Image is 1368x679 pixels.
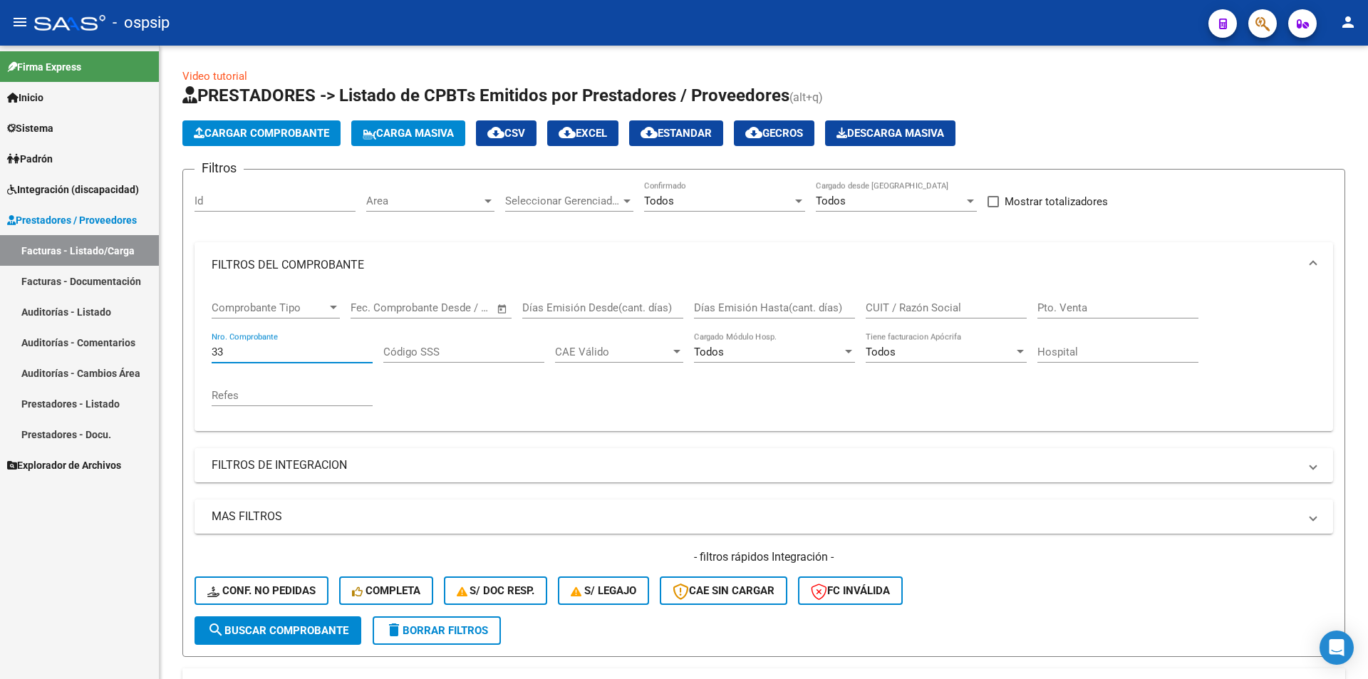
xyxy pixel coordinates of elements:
[444,576,548,605] button: S/ Doc Resp.
[1339,14,1357,31] mat-icon: person
[182,120,341,146] button: Cargar Comprobante
[195,616,361,645] button: Buscar Comprobante
[339,576,433,605] button: Completa
[7,59,81,75] span: Firma Express
[195,549,1333,565] h4: - filtros rápidos Integración -
[745,124,762,141] mat-icon: cloud_download
[207,624,348,637] span: Buscar Comprobante
[7,120,53,136] span: Sistema
[644,195,674,207] span: Todos
[571,584,636,597] span: S/ legajo
[373,616,501,645] button: Borrar Filtros
[195,288,1333,431] div: FILTROS DEL COMPROBANTE
[641,127,712,140] span: Estandar
[7,212,137,228] span: Prestadores / Proveedores
[195,242,1333,288] mat-expansion-panel-header: FILTROS DEL COMPROBANTE
[7,151,53,167] span: Padrón
[629,120,723,146] button: Estandar
[182,70,247,83] a: Video tutorial
[194,127,329,140] span: Cargar Comprobante
[207,584,316,597] span: Conf. no pedidas
[816,195,846,207] span: Todos
[1005,193,1108,210] span: Mostrar totalizadores
[745,127,803,140] span: Gecros
[195,576,328,605] button: Conf. no pedidas
[351,120,465,146] button: Carga Masiva
[195,499,1333,534] mat-expansion-panel-header: MAS FILTROS
[487,124,504,141] mat-icon: cloud_download
[457,584,535,597] span: S/ Doc Resp.
[555,346,670,358] span: CAE Válido
[212,301,327,314] span: Comprobante Tipo
[1320,631,1354,665] div: Open Intercom Messenger
[559,124,576,141] mat-icon: cloud_download
[558,576,649,605] button: S/ legajo
[421,301,490,314] input: Fecha fin
[641,124,658,141] mat-icon: cloud_download
[7,457,121,473] span: Explorador de Archivos
[825,120,955,146] button: Descarga Masiva
[366,195,482,207] span: Area
[487,127,525,140] span: CSV
[11,14,28,31] mat-icon: menu
[825,120,955,146] app-download-masive: Descarga masiva de comprobantes (adjuntos)
[113,7,170,38] span: - ospsip
[476,120,537,146] button: CSV
[494,301,511,317] button: Open calendar
[660,576,787,605] button: CAE SIN CARGAR
[195,158,244,178] h3: Filtros
[385,624,488,637] span: Borrar Filtros
[195,448,1333,482] mat-expansion-panel-header: FILTROS DE INTEGRACION
[798,576,903,605] button: FC Inválida
[207,621,224,638] mat-icon: search
[363,127,454,140] span: Carga Masiva
[866,346,896,358] span: Todos
[789,90,823,104] span: (alt+q)
[351,301,408,314] input: Fecha inicio
[505,195,621,207] span: Seleccionar Gerenciador
[559,127,607,140] span: EXCEL
[694,346,724,358] span: Todos
[385,621,403,638] mat-icon: delete
[7,90,43,105] span: Inicio
[7,182,139,197] span: Integración (discapacidad)
[836,127,944,140] span: Descarga Masiva
[212,457,1299,473] mat-panel-title: FILTROS DE INTEGRACION
[352,584,420,597] span: Completa
[182,85,789,105] span: PRESTADORES -> Listado de CPBTs Emitidos por Prestadores / Proveedores
[811,584,890,597] span: FC Inválida
[734,120,814,146] button: Gecros
[212,257,1299,273] mat-panel-title: FILTROS DEL COMPROBANTE
[547,120,618,146] button: EXCEL
[212,509,1299,524] mat-panel-title: MAS FILTROS
[673,584,774,597] span: CAE SIN CARGAR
